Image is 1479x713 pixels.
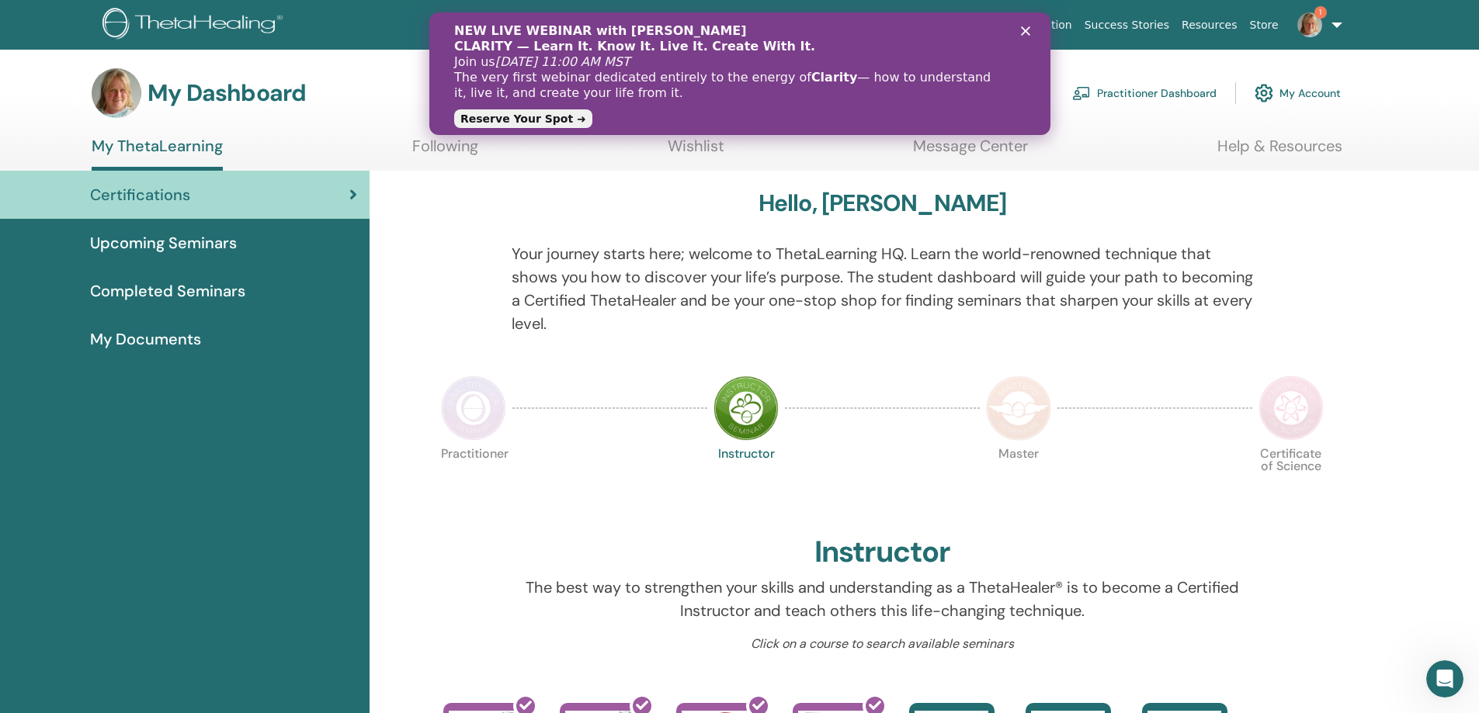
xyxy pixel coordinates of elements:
[412,137,478,167] a: Following
[877,11,1000,40] a: Courses & Seminars
[1297,12,1322,37] img: default.jpg
[986,448,1051,513] p: Master
[1244,11,1285,40] a: Store
[1259,448,1324,513] p: Certificate of Science
[1078,11,1175,40] a: Success Stories
[1072,76,1217,110] a: Practitioner Dashboard
[512,242,1253,335] p: Your journey starts here; welcome to ThetaLearning HQ. Learn the world-renowned technique that sh...
[90,279,245,303] span: Completed Seminars
[512,635,1253,653] p: Click on a course to search available seminars
[148,79,306,107] h3: My Dashboard
[1426,660,1463,697] iframe: Intercom live chat
[1255,76,1341,110] a: My Account
[668,137,724,167] a: Wishlist
[90,231,237,254] span: Upcoming Seminars
[90,327,201,351] span: My Documents
[429,12,1050,135] iframe: Intercom live chat baner
[913,137,1028,167] a: Message Center
[1259,376,1324,441] img: Certificate of Science
[92,68,141,118] img: default.jpg
[92,137,223,171] a: My ThetaLearning
[441,376,506,441] img: Practitioner
[512,576,1253,622] p: The best way to strengthen your skills and understanding as a ThetaHealer® is to become a Certifi...
[713,376,779,441] img: Instructor
[1072,86,1091,100] img: chalkboard-teacher.svg
[441,448,506,513] p: Practitioner
[999,11,1078,40] a: Certification
[832,11,877,40] a: About
[814,535,950,570] h2: Instructor
[713,448,779,513] p: Instructor
[986,376,1051,441] img: Master
[592,14,607,23] div: Zamknij
[1175,11,1244,40] a: Resources
[759,189,1007,217] h3: Hello, [PERSON_NAME]
[102,8,288,43] img: logo.png
[1255,80,1273,106] img: cog.svg
[1314,6,1327,19] span: 1
[1217,137,1342,167] a: Help & Resources
[90,183,190,206] span: Certifications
